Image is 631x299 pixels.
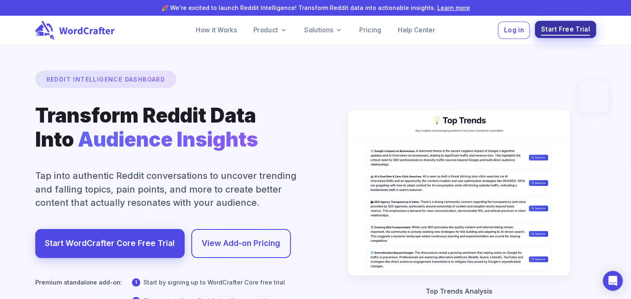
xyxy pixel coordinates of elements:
[348,110,570,275] img: Top Trends Analysis
[498,22,530,39] button: Log in
[247,22,294,39] a: Product
[13,3,618,12] p: 🎉 We're excited to launch Reddit Intelligence! Transform Reddit data into actionable insights.
[45,236,175,251] a: Start WordCrafter Core Free Trial
[191,229,291,258] a: View Add-on Pricing
[353,22,388,39] a: Pricing
[541,24,590,35] span: Start Free Trial
[426,286,492,296] p: Top Trends Analysis
[391,22,441,39] a: Help Center
[202,236,280,251] a: View Add-on Pricing
[504,25,524,36] span: Log in
[35,229,185,258] a: Start WordCrafter Core Free Trial
[297,22,349,39] a: Solutions
[437,4,470,11] a: Learn more
[535,21,596,39] button: Start Free Trial
[189,22,244,39] a: How it Works
[603,271,623,291] div: Open Intercom Messenger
